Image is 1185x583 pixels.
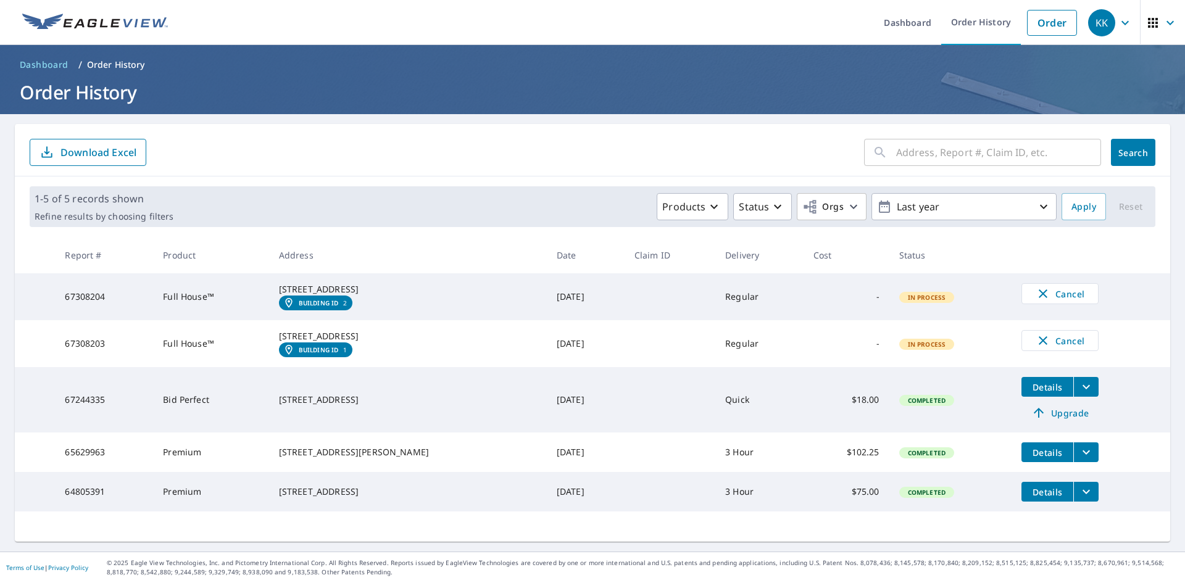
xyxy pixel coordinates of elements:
span: Cancel [1034,286,1086,301]
td: - [804,320,889,367]
td: Premium [153,432,268,472]
em: Building ID [299,346,339,354]
div: [STREET_ADDRESS][PERSON_NAME] [279,446,537,458]
th: Status [889,237,1012,273]
button: Products [657,193,728,220]
td: Regular [715,320,804,367]
td: [DATE] [547,320,625,367]
button: Apply [1062,193,1106,220]
div: [STREET_ADDRESS] [279,283,537,296]
p: Order History [87,59,145,71]
span: Completed [900,488,953,497]
div: [STREET_ADDRESS] [279,330,537,342]
th: Date [547,237,625,273]
td: 67244335 [55,367,153,432]
td: 3 Hour [715,432,804,472]
a: Dashboard [15,55,73,75]
button: filesDropdownBtn-67244335 [1073,377,1099,397]
td: Full House™ [153,273,268,320]
td: [DATE] [547,432,625,472]
th: Delivery [715,237,804,273]
p: Last year [892,196,1036,218]
button: Cancel [1021,330,1099,351]
button: Status [733,193,792,220]
td: $102.25 [804,432,889,472]
button: filesDropdownBtn-65629963 [1073,442,1099,462]
a: Building ID1 [279,342,352,357]
td: [DATE] [547,472,625,511]
span: Dashboard [20,59,69,71]
button: filesDropdownBtn-64805391 [1073,482,1099,502]
div: [STREET_ADDRESS] [279,486,537,498]
td: Regular [715,273,804,320]
th: Cost [804,237,889,273]
h1: Order History [15,80,1170,105]
p: Refine results by choosing filters [35,211,173,222]
td: Bid Perfect [153,367,268,432]
button: Orgs [797,193,867,220]
th: Claim ID [625,237,715,273]
th: Product [153,237,268,273]
span: In Process [900,293,954,302]
div: [STREET_ADDRESS] [279,394,537,406]
span: Details [1029,381,1066,393]
a: Building ID2 [279,296,352,310]
div: KK [1088,9,1115,36]
span: In Process [900,340,954,349]
span: Completed [900,449,953,457]
p: | [6,564,88,571]
button: Search [1111,139,1155,166]
a: Order [1027,10,1077,36]
td: $18.00 [804,367,889,432]
td: 67308204 [55,273,153,320]
em: Building ID [299,299,339,307]
td: Quick [715,367,804,432]
button: Last year [871,193,1057,220]
span: Upgrade [1029,405,1091,420]
th: Report # [55,237,153,273]
p: © 2025 Eagle View Technologies, Inc. and Pictometry International Corp. All Rights Reserved. Repo... [107,558,1179,577]
td: 65629963 [55,432,153,472]
span: Details [1029,486,1066,498]
a: Terms of Use [6,563,44,572]
button: Download Excel [30,139,146,166]
a: Privacy Policy [48,563,88,572]
td: - [804,273,889,320]
button: detailsBtn-67244335 [1021,377,1073,397]
td: [DATE] [547,273,625,320]
li: / [78,57,82,72]
p: Products [662,199,705,214]
span: Details [1029,447,1066,458]
p: Status [739,199,769,214]
span: Cancel [1034,333,1086,348]
button: detailsBtn-64805391 [1021,482,1073,502]
span: Completed [900,396,953,405]
td: Full House™ [153,320,268,367]
p: 1-5 of 5 records shown [35,191,173,206]
nav: breadcrumb [15,55,1170,75]
td: 64805391 [55,472,153,511]
p: Download Excel [60,146,136,159]
input: Address, Report #, Claim ID, etc. [896,135,1101,170]
td: 3 Hour [715,472,804,511]
button: Cancel [1021,283,1099,304]
td: $75.00 [804,472,889,511]
span: Apply [1071,199,1096,215]
a: Upgrade [1021,403,1099,423]
span: Orgs [802,199,844,215]
th: Address [269,237,547,273]
img: EV Logo [22,14,168,32]
span: Search [1121,147,1145,159]
td: [DATE] [547,367,625,432]
button: detailsBtn-65629963 [1021,442,1073,462]
td: Premium [153,472,268,511]
td: 67308203 [55,320,153,367]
